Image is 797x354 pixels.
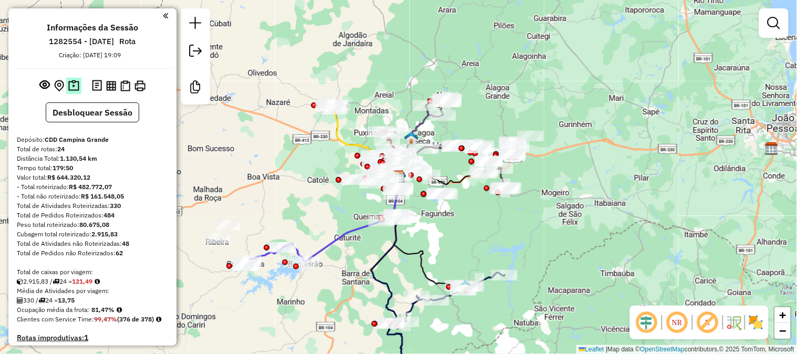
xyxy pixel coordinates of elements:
span: Ocultar deslocamento [634,310,659,335]
div: Atividade não roteirizada - JOSE BELARMINO DOS S [475,156,501,166]
div: Atividade não roteirizada - ANDRE LUIS LUIS [214,220,241,231]
div: Peso total roteirizado: [17,220,168,230]
div: Atividade não roteirizada - MARCONE RIBEIRO [499,137,525,148]
div: - Total não roteirizado: [17,192,168,201]
div: Atividade não roteirizada - FABIANA CASSEMIRO [385,212,411,223]
div: Atividade não roteirizada - KILVIA GAUDÊNCIO [235,255,262,266]
div: Atividade não roteirizada - MANOEL NASCIMENTO DO [388,155,414,165]
a: Exibir filtros [763,13,784,34]
strong: 99,47% [94,315,117,323]
div: Criação: [DATE] 19:09 [55,50,125,60]
strong: (376 de 378) [117,315,154,323]
button: Logs desbloquear sessão [90,78,104,94]
img: Zumpy Lagoa Seca [405,131,418,145]
img: CDD Campina Grande [392,170,406,184]
div: Atividade não roteirizada - LIDIA VERONICA DE FREITAS ARAUJO [499,137,525,147]
div: Valor total: [17,173,168,182]
div: Média de Atividades por viagem: [17,286,168,296]
div: Atividade não roteirizada - ELISANGELA VIEIRA ME [386,151,412,161]
strong: 62 [116,249,123,257]
div: Atividade não roteirizada - JOSE ALVES DE MIRAND [384,210,410,221]
div: Atividade não roteirizada - ROSEANO DONATO DA SILVA DONATO [368,216,395,226]
div: Tempo total: [17,163,168,173]
div: Atividade não roteirizada - JANCLECIO TIAGO FERREIRA COELHO 03920360 [517,131,544,141]
button: Imprimir Rotas [132,78,148,93]
div: Atividade não roteirizada - MARCIO GREIK TRIGUEI [379,212,406,222]
strong: 179:50 [53,164,73,172]
strong: 13,75 [58,296,75,304]
div: Atividade não roteirizada - COMERCIAL F e G [500,139,526,149]
div: 330 / 24 = [17,296,168,305]
div: Atividade não roteirizada - SEVERINO GOMES DA RO [386,185,412,195]
i: Cubagem total roteirizado [17,278,23,285]
strong: 48 [122,240,129,247]
strong: 330 [110,202,121,210]
a: OpenStreetMap [640,346,685,353]
div: Atividade não roteirizada - ERIC GONÇALVES G DA [383,184,409,195]
div: Total de rotas: [17,144,168,154]
a: Zoom in [775,307,791,323]
a: Nova sessão e pesquisa [185,13,206,36]
div: Atividade não roteirizada - LUCIANA DO NASCIMENT [384,182,410,193]
h6: 1282554 - [DATE] [49,37,115,46]
span: + [780,308,786,321]
strong: CDD Campina Grande [45,136,109,143]
strong: 1 [84,333,88,342]
div: Atividade não roteirizada - PAULA ROBERTA [204,233,230,244]
div: Atividade não roteirizada - GIVALDO GONCALVES DA [384,210,410,221]
button: Centralizar mapa no depósito ou ponto de apoio [52,78,66,94]
div: Atividade não roteirizada - 57.992.057 LUANA OLIVEIRA LINS DE SA [386,158,412,168]
div: Atividade não roteirizada - PAULO ROGERIO DE QUE [384,189,410,200]
i: Total de rotas [38,297,45,304]
div: 2.915,83 / 24 = [17,277,168,286]
div: Total de Pedidos Roteirizados: [17,211,168,220]
strong: 80.675,08 [79,221,109,228]
div: Atividade não roteirizada - LEO DU CORTE BARBEAR [387,183,413,194]
div: - Total roteirizado: [17,182,168,192]
div: Total de Pedidos não Roteirizados: [17,248,168,258]
button: Exibir sessão original [37,77,52,94]
span: Ocultar NR [665,310,690,335]
button: Visualizar relatório de Roteirização [104,78,118,92]
a: Leaflet [579,346,604,353]
strong: R$ 161.548,05 [81,192,124,200]
div: Atividade não roteirizada - JOSENILDO DA SILVA S [342,174,368,185]
div: Total de caixas por viagem: [17,267,168,277]
div: Atividade não roteirizada - PAULO DO NASCIMENTO GOMES [500,149,526,159]
strong: R$ 482.772,07 [69,183,112,191]
strong: 121,49 [72,277,92,285]
div: Atividade não roteirizada - JOSÉ VENÂNCIO DA SIL [499,150,525,161]
img: Fluxo de ruas [726,314,742,331]
a: Zoom out [775,323,791,339]
h4: Informações da Sessão [47,23,138,33]
button: Visualizar Romaneio [118,78,132,93]
div: Atividade não roteirizada - LEONARDO BARBOSA DA SILVA [503,141,530,152]
img: CDD João Pessoa [765,142,779,155]
div: Atividade não roteirizada - JOAO VIDAL DA SILVA [385,183,411,193]
div: Atividade não roteirizada - EDINELSON MAXSUEL DE SOUSA [380,214,406,225]
div: Atividade não roteirizada - JAILTON BRITO [384,184,410,195]
h4: Rotas improdutivas: [17,334,168,342]
a: Exportar sessão [185,40,206,64]
strong: 81,47% [91,306,115,314]
em: Média calculada utilizando a maior ocupação (%Peso ou %Cubagem) de cada rota da sessão. Rotas cro... [117,307,122,313]
a: Criar modelo [185,77,206,100]
div: Atividade não roteirizada - EVERALDO CASIMIRO DA [384,157,410,167]
button: Painel de Sugestão [66,78,81,94]
i: Total de rotas [53,278,59,285]
strong: R$ 644.320,12 [47,173,90,181]
span: Exibir rótulo [695,310,720,335]
div: Atividade não roteirizada - CLOVIS LIMA [465,143,491,153]
div: Distância Total: [17,154,168,163]
strong: 24 [57,145,65,153]
em: Rotas cross docking consideradas [156,316,161,322]
button: Desbloquear Sessão [46,102,139,122]
span: Ocupação média da frota: [17,306,89,314]
img: ZUMPY [392,170,406,183]
strong: 2.915,83 [91,230,118,238]
i: Total de Atividades [17,297,23,304]
img: PA Aroeiras [459,280,472,294]
div: Depósito: [17,135,168,144]
div: Atividade não roteirizada - DAVID ABILIO BARBOSA [390,156,416,166]
span: − [780,324,786,337]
